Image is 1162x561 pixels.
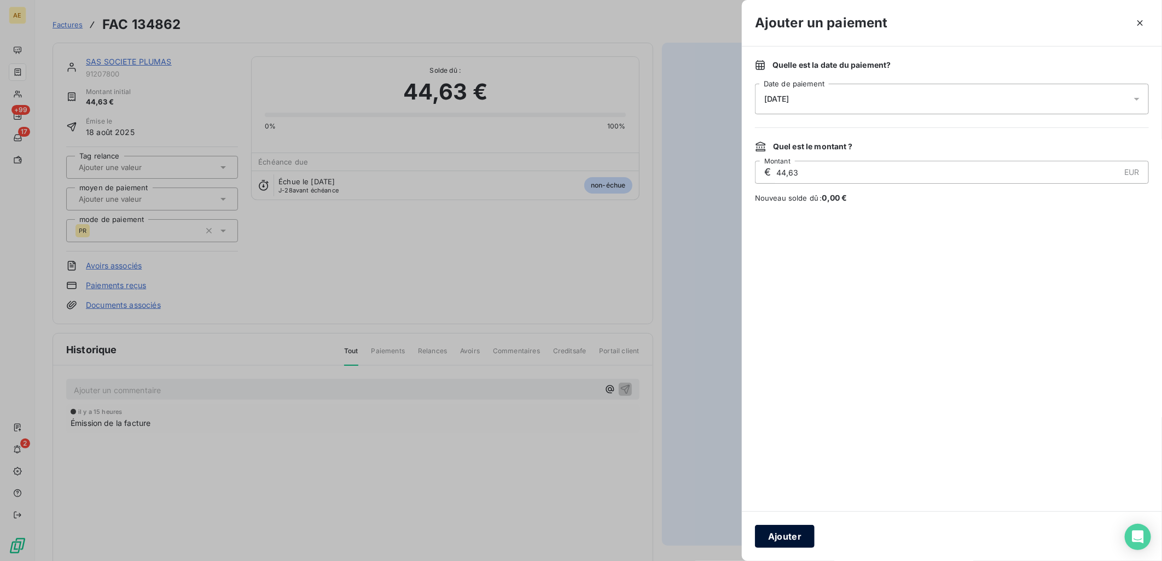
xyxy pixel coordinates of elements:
[755,525,815,548] button: Ajouter
[755,13,888,33] h3: Ajouter un paiement
[764,95,789,103] span: [DATE]
[772,60,891,71] span: Quelle est la date du paiement ?
[755,192,1149,203] span: Nouveau solde dû :
[773,141,852,152] span: Quel est le montant ?
[822,193,847,202] span: 0,00 €
[1125,524,1151,550] div: Open Intercom Messenger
